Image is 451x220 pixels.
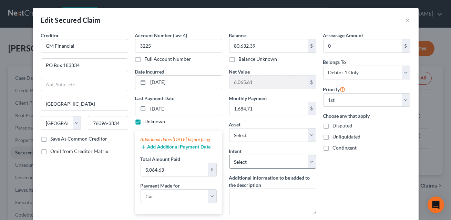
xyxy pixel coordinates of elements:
label: Net Value [229,68,250,75]
div: Edit Secured Claim [41,15,101,25]
label: Date Incurred [135,68,165,75]
div: $ [308,102,316,115]
label: Save As Common Creditor [51,135,107,142]
div: $ [308,39,316,52]
input: 0.00 [141,163,208,176]
label: Choose any that apply [323,112,410,119]
input: Enter zip... [88,116,128,130]
label: Monthly Payment [229,95,267,102]
label: Payment Made for [141,182,180,189]
span: Omit from Creditor Matrix [51,148,109,154]
div: Open Intercom Messenger [428,197,444,213]
input: 0.00 [229,102,308,115]
input: Enter address... [41,59,128,72]
label: Balance [229,32,246,39]
label: Intent [229,147,242,155]
input: Search creditor by name... [41,39,128,53]
span: Contingent [333,145,357,151]
span: Belongs To [323,59,346,65]
span: Unliquidated [333,134,361,140]
input: 0.00 [229,39,308,52]
div: $ [208,163,216,176]
div: Additional dates [DATE] before filing [141,136,217,143]
input: 0.00 [324,39,402,52]
div: $ [308,76,316,89]
input: 0.00 [229,76,308,89]
input: XXXX [135,39,222,53]
button: Add Additional Payment Date [141,144,211,150]
span: Creditor [41,32,59,38]
input: MM/DD/YYYY [148,102,222,115]
label: Additional information to be added to the description [229,174,316,189]
label: Unknown [145,118,165,125]
label: Balance Unknown [239,56,277,63]
input: MM/DD/YYYY [148,76,222,89]
span: Disputed [333,123,352,128]
label: Priority [323,85,346,93]
label: Last Payment Date [135,95,175,102]
label: Total Amount Paid [141,155,181,163]
label: Account Number (last 4) [135,32,187,39]
div: $ [402,39,410,52]
input: Apt, Suite, etc... [41,78,128,91]
span: Asset [229,122,241,127]
input: Enter city... [41,97,128,110]
button: × [406,16,410,24]
label: Full Account Number [145,56,191,63]
label: Arrearage Amount [323,32,363,39]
